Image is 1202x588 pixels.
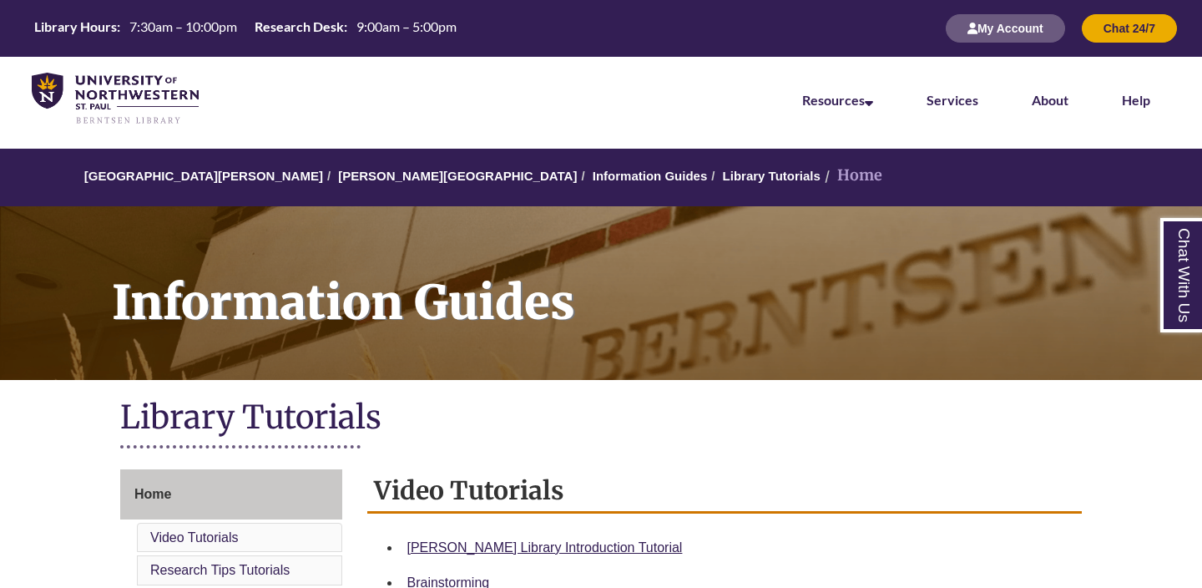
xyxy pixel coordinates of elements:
[150,563,290,577] a: Research Tips Tutorials
[593,169,708,183] a: Information Guides
[946,14,1065,43] button: My Account
[1032,92,1068,108] a: About
[84,169,323,183] a: [GEOGRAPHIC_DATA][PERSON_NAME]
[134,487,171,501] span: Home
[28,18,463,40] a: Hours Today
[120,397,1082,441] h1: Library Tutorials
[150,530,239,545] a: Video Tutorials
[1082,21,1177,35] a: Chat 24/7
[1082,14,1177,43] button: Chat 24/7
[356,18,457,34] span: 9:00am – 5:00pm
[723,169,821,183] a: Library Tutorials
[129,18,237,34] span: 7:30am – 10:00pm
[28,18,463,38] table: Hours Today
[1122,92,1150,108] a: Help
[946,21,1065,35] a: My Account
[93,206,1202,358] h1: Information Guides
[407,540,683,555] a: [PERSON_NAME] Library Introduction Tutorial
[802,92,873,108] a: Resources
[367,469,1083,514] h2: Video Tutorials
[927,92,978,108] a: Services
[248,18,350,36] th: Research Desk:
[32,73,199,125] img: UNWSP Library Logo
[28,18,123,36] th: Library Hours:
[338,169,577,183] a: [PERSON_NAME][GEOGRAPHIC_DATA]
[120,469,342,520] a: Home
[821,164,882,188] li: Home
